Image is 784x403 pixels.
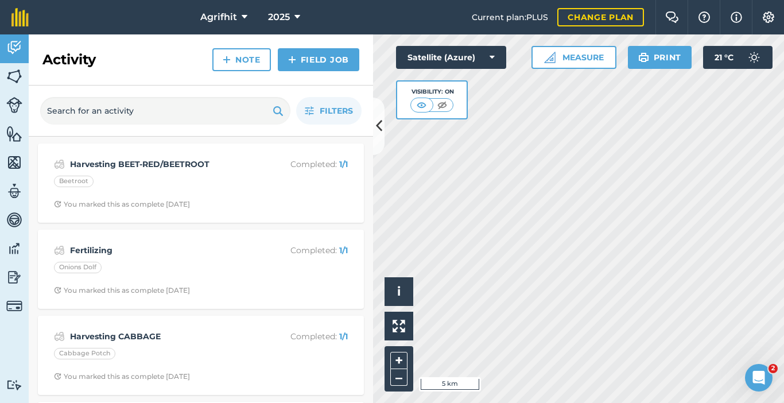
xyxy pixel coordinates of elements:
img: svg+xml;base64,PD94bWwgdmVyc2lvbj0iMS4wIiBlbmNvZGluZz0idXRmLTgiPz4KPCEtLSBHZW5lcmF0b3I6IEFkb2JlIE... [54,157,65,171]
div: You marked this as complete [DATE] [54,372,190,381]
strong: 1 / 1 [339,331,348,342]
button: Measure [531,46,616,69]
img: svg+xml;base64,PD94bWwgdmVyc2lvbj0iMS4wIiBlbmNvZGluZz0idXRmLTgiPz4KPCEtLSBHZW5lcmF0b3I6IEFkb2JlIE... [54,243,65,257]
img: svg+xml;base64,PD94bWwgdmVyc2lvbj0iMS4wIiBlbmNvZGluZz0idXRmLTgiPz4KPCEtLSBHZW5lcmF0b3I6IEFkb2JlIE... [6,240,22,257]
p: Completed : [257,158,348,170]
img: Ruler icon [544,52,556,63]
button: Filters [296,97,362,125]
button: Satellite (Azure) [396,46,506,69]
img: svg+xml;base64,PD94bWwgdmVyc2lvbj0iMS4wIiBlbmNvZGluZz0idXRmLTgiPz4KPCEtLSBHZW5lcmF0b3I6IEFkb2JlIE... [54,330,65,343]
button: i [385,277,413,306]
button: 21 °C [703,46,773,69]
img: svg+xml;base64,PHN2ZyB4bWxucz0iaHR0cDovL3d3dy53My5vcmcvMjAwMC9zdmciIHdpZHRoPSI1MCIgaGVpZ2h0PSI0MC... [414,99,429,111]
img: svg+xml;base64,PD94bWwgdmVyc2lvbj0iMS4wIiBlbmNvZGluZz0idXRmLTgiPz4KPCEtLSBHZW5lcmF0b3I6IEFkb2JlIE... [6,298,22,314]
img: A question mark icon [697,11,711,23]
strong: 1 / 1 [339,245,348,255]
img: svg+xml;base64,PHN2ZyB4bWxucz0iaHR0cDovL3d3dy53My5vcmcvMjAwMC9zdmciIHdpZHRoPSI1MCIgaGVpZ2h0PSI0MC... [435,99,449,111]
input: Search for an activity [40,97,290,125]
img: svg+xml;base64,PD94bWwgdmVyc2lvbj0iMS4wIiBlbmNvZGluZz0idXRmLTgiPz4KPCEtLSBHZW5lcmF0b3I6IEFkb2JlIE... [6,97,22,113]
span: Current plan : PLUS [472,11,548,24]
span: 2 [769,364,778,373]
a: Change plan [557,8,644,26]
strong: Harvesting CABBAGE [70,330,252,343]
img: svg+xml;base64,PD94bWwgdmVyc2lvbj0iMS4wIiBlbmNvZGluZz0idXRmLTgiPz4KPCEtLSBHZW5lcmF0b3I6IEFkb2JlIE... [6,379,22,390]
h2: Activity [42,51,96,69]
img: svg+xml;base64,PD94bWwgdmVyc2lvbj0iMS4wIiBlbmNvZGluZz0idXRmLTgiPz4KPCEtLSBHZW5lcmF0b3I6IEFkb2JlIE... [6,183,22,200]
strong: Fertilizing [70,244,252,257]
iframe: Intercom live chat [745,364,773,392]
a: Field Job [278,48,359,71]
img: Two speech bubbles overlapping with the left bubble in the forefront [665,11,679,23]
img: svg+xml;base64,PHN2ZyB4bWxucz0iaHR0cDovL3d3dy53My5vcmcvMjAwMC9zdmciIHdpZHRoPSI1NiIgaGVpZ2h0PSI2MC... [6,154,22,171]
div: You marked this as complete [DATE] [54,286,190,295]
strong: 1 / 1 [339,159,348,169]
a: FertilizingCompleted: 1/1Onions DolfClock with arrow pointing clockwiseYou marked this as complet... [45,237,357,302]
img: Clock with arrow pointing clockwise [54,373,61,380]
img: svg+xml;base64,PHN2ZyB4bWxucz0iaHR0cDovL3d3dy53My5vcmcvMjAwMC9zdmciIHdpZHRoPSIxNCIgaGVpZ2h0PSIyNC... [223,53,231,67]
img: svg+xml;base64,PHN2ZyB4bWxucz0iaHR0cDovL3d3dy53My5vcmcvMjAwMC9zdmciIHdpZHRoPSI1NiIgaGVpZ2h0PSI2MC... [6,125,22,142]
img: Clock with arrow pointing clockwise [54,286,61,294]
a: Harvesting BEET-RED/BEETROOTCompleted: 1/1BeetrootClock with arrow pointing clockwiseYou marked t... [45,150,357,216]
img: A cog icon [762,11,775,23]
img: svg+xml;base64,PD94bWwgdmVyc2lvbj0iMS4wIiBlbmNvZGluZz0idXRmLTgiPz4KPCEtLSBHZW5lcmF0b3I6IEFkb2JlIE... [6,269,22,286]
strong: Harvesting BEET-RED/BEETROOT [70,158,252,170]
a: Note [212,48,271,71]
span: 2025 [268,10,290,24]
img: svg+xml;base64,PD94bWwgdmVyc2lvbj0iMS4wIiBlbmNvZGluZz0idXRmLTgiPz4KPCEtLSBHZW5lcmF0b3I6IEFkb2JlIE... [743,46,766,69]
img: svg+xml;base64,PHN2ZyB4bWxucz0iaHR0cDovL3d3dy53My5vcmcvMjAwMC9zdmciIHdpZHRoPSIxOSIgaGVpZ2h0PSIyNC... [638,51,649,64]
div: Beetroot [54,176,94,187]
div: Visibility: On [410,87,454,96]
div: Onions Dolf [54,262,102,273]
img: svg+xml;base64,PHN2ZyB4bWxucz0iaHR0cDovL3d3dy53My5vcmcvMjAwMC9zdmciIHdpZHRoPSIxOSIgaGVpZ2h0PSIyNC... [273,104,284,118]
img: svg+xml;base64,PHN2ZyB4bWxucz0iaHR0cDovL3d3dy53My5vcmcvMjAwMC9zdmciIHdpZHRoPSI1NiIgaGVpZ2h0PSI2MC... [6,68,22,85]
div: You marked this as complete [DATE] [54,200,190,209]
p: Completed : [257,244,348,257]
div: Cabbage Potch [54,348,115,359]
img: Clock with arrow pointing clockwise [54,200,61,208]
span: Agrifhit [200,10,237,24]
img: svg+xml;base64,PHN2ZyB4bWxucz0iaHR0cDovL3d3dy53My5vcmcvMjAwMC9zdmciIHdpZHRoPSIxNCIgaGVpZ2h0PSIyNC... [288,53,296,67]
span: i [397,284,401,299]
a: Harvesting CABBAGECompleted: 1/1Cabbage PotchClock with arrow pointing clockwiseYou marked this a... [45,323,357,388]
button: + [390,352,407,369]
img: svg+xml;base64,PD94bWwgdmVyc2lvbj0iMS4wIiBlbmNvZGluZz0idXRmLTgiPz4KPCEtLSBHZW5lcmF0b3I6IEFkb2JlIE... [6,211,22,228]
span: 21 ° C [715,46,733,69]
img: Four arrows, one pointing top left, one top right, one bottom right and the last bottom left [393,320,405,332]
img: svg+xml;base64,PHN2ZyB4bWxucz0iaHR0cDovL3d3dy53My5vcmcvMjAwMC9zdmciIHdpZHRoPSIxNyIgaGVpZ2h0PSIxNy... [731,10,742,24]
span: Filters [320,104,353,117]
button: – [390,369,407,386]
img: fieldmargin Logo [11,8,29,26]
img: svg+xml;base64,PD94bWwgdmVyc2lvbj0iMS4wIiBlbmNvZGluZz0idXRmLTgiPz4KPCEtLSBHZW5lcmF0b3I6IEFkb2JlIE... [6,39,22,56]
p: Completed : [257,330,348,343]
button: Print [628,46,692,69]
